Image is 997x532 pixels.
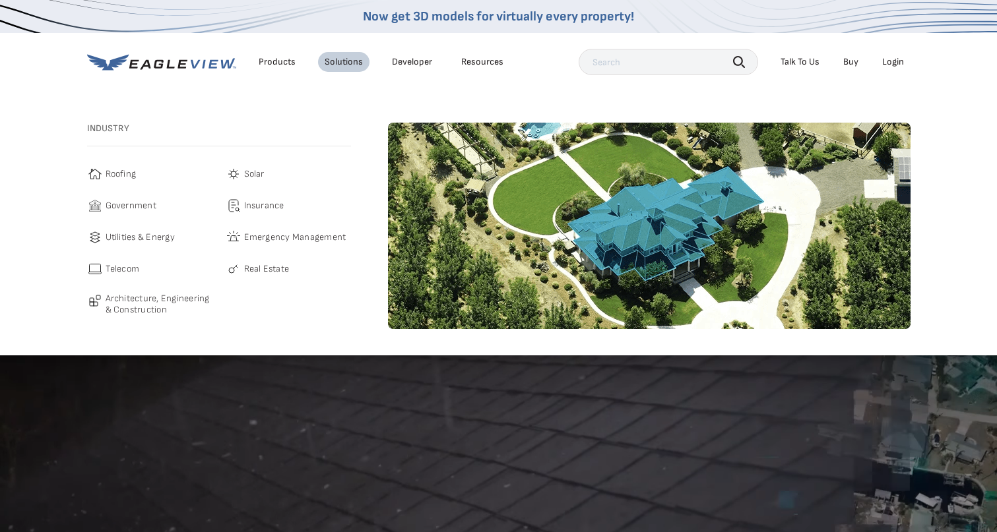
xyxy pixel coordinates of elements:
img: emergency-icon.svg [226,229,241,245]
div: Resources [461,56,503,68]
img: roofing-image-1.webp [388,123,911,329]
span: Utilities & Energy [106,229,175,245]
a: Government [87,198,212,214]
span: Roofing [106,166,137,182]
a: Real Estate [226,261,351,277]
span: Telecom [106,261,140,277]
div: Products [259,56,296,68]
input: Search [579,49,758,75]
img: insurance-icon.svg [226,198,241,214]
div: Solutions [325,56,363,68]
a: Roofing [87,166,212,182]
span: Architecture, Engineering & Construction [106,293,212,316]
span: Insurance [244,198,284,214]
img: utilities-icon.svg [87,229,103,245]
a: Now get 3D models for virtually every property! [363,9,634,24]
img: real-estate-icon.svg [226,261,241,277]
img: government-icon.svg [87,198,103,214]
a: Emergency Management [226,229,351,245]
a: Buy [843,56,858,68]
a: Architecture, Engineering & Construction [87,293,212,316]
a: Developer [392,56,432,68]
span: Government [106,198,156,214]
div: Login [882,56,904,68]
h3: Industry [87,123,351,134]
a: Insurance [226,198,351,214]
span: Real Estate [244,261,290,277]
a: Telecom [87,261,212,277]
img: architecture-icon.svg [87,293,103,309]
img: telecom-icon.svg [87,261,103,277]
span: Solar [244,166,265,182]
a: Solar [226,166,351,182]
img: roofing-icon.svg [87,166,103,182]
span: Emergency Management [244,229,346,245]
a: Utilities & Energy [87,229,212,245]
div: Talk To Us [781,56,820,68]
img: solar-icon.svg [226,166,241,182]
